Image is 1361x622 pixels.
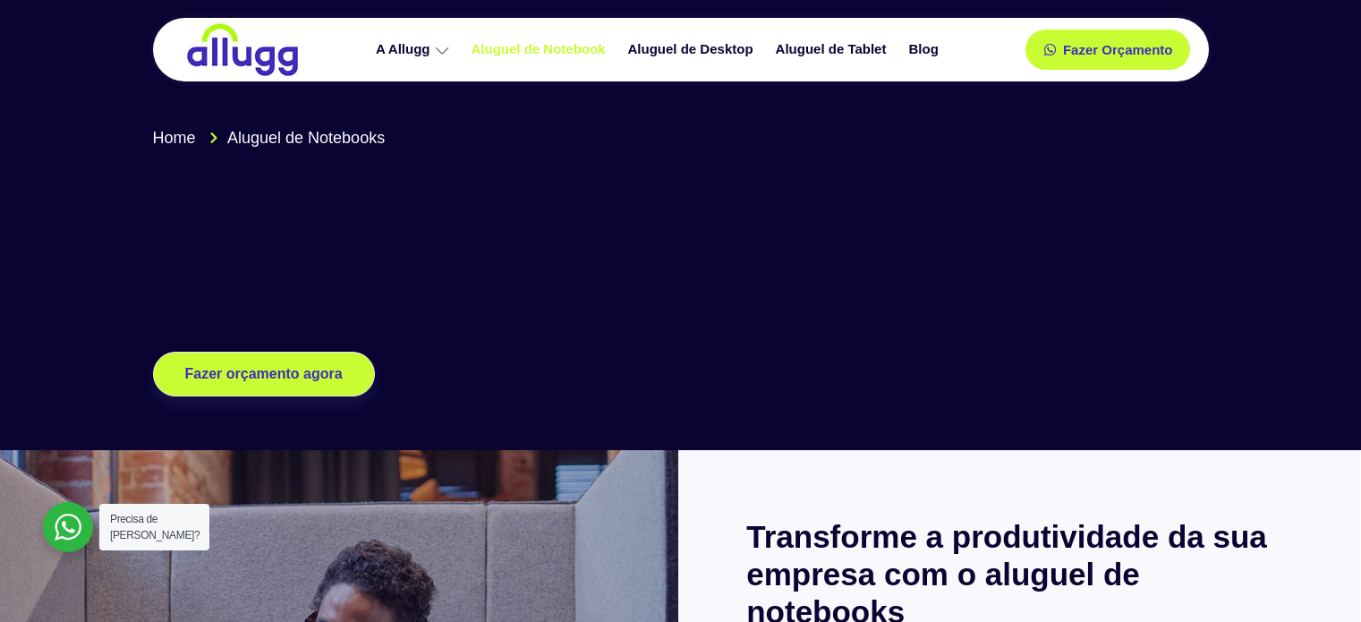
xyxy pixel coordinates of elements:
a: A Allugg [367,34,463,65]
a: Fazer orçamento agora [153,352,375,396]
span: Aluguel de Notebooks [223,126,385,150]
a: Blog [899,34,951,65]
span: Precisa de [PERSON_NAME]? [110,513,200,541]
a: Fazer Orçamento [1025,30,1191,70]
span: Fazer orçamento agora [185,367,343,381]
a: Aluguel de Desktop [619,34,767,65]
a: Aluguel de Tablet [767,34,900,65]
span: Fazer Orçamento [1063,43,1173,56]
iframe: Chat Widget [1272,536,1361,622]
div: Widget de chat [1272,536,1361,622]
span: Home [153,126,196,150]
a: Aluguel de Notebook [463,34,619,65]
img: locação de TI é Allugg [184,22,301,77]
